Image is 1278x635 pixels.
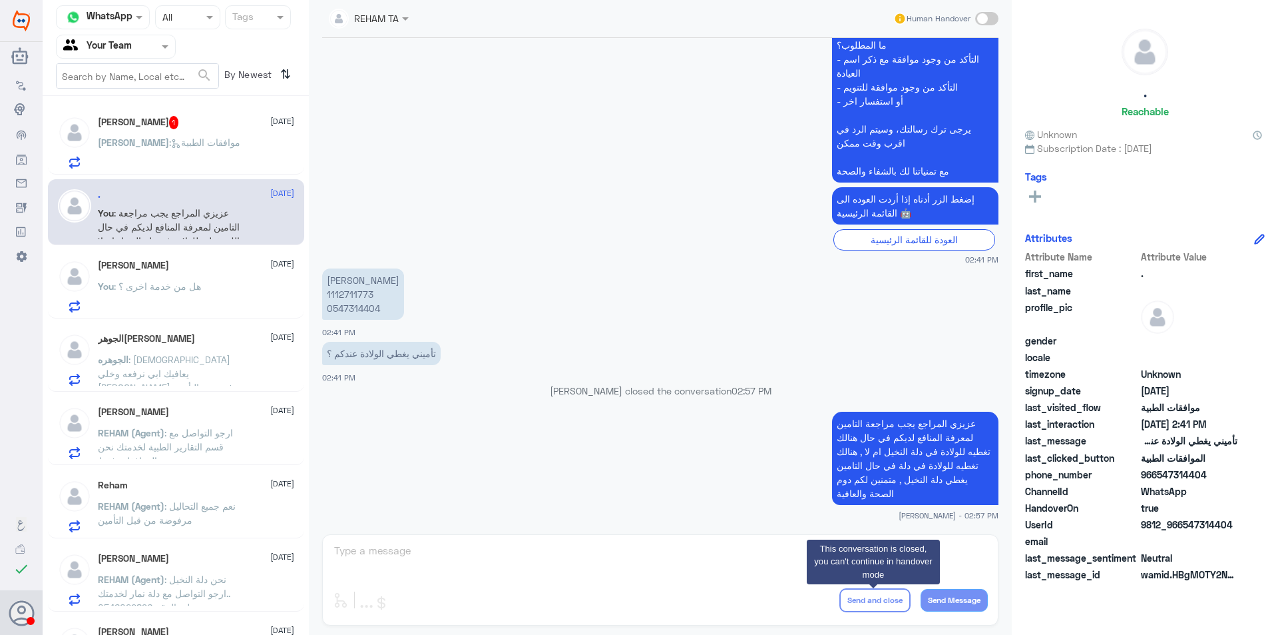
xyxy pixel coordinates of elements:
span: locale [1025,350,1138,364]
span: 02:41 PM [322,328,355,336]
img: Widebot Logo [13,10,30,31]
span: Subscription Date : [DATE] [1025,141,1265,155]
span: ChannelId [1025,484,1138,498]
h6: Reachable [1122,105,1169,117]
span: 02:57 PM [732,385,771,396]
span: 2 [1141,484,1237,498]
span: 9812_966547314404 [1141,518,1237,532]
span: null [1141,334,1237,348]
span: Human Handover [907,13,970,25]
span: profile_pic [1025,301,1138,331]
p: 14/10/2025, 2:41 PM [322,269,404,320]
span: HandoverOn [1025,501,1138,515]
button: Send Message [921,589,988,612]
div: Tags [230,9,254,27]
img: defaultAdmin.png [58,553,91,586]
span: [DATE] [270,551,294,563]
span: : هل من خدمة اخرى ؟ [114,281,201,292]
span: : موافقات الطبية [169,137,240,148]
span: last_interaction [1025,417,1138,431]
span: last_clicked_button [1025,451,1138,465]
h5: خالد شولان [98,116,179,129]
span: last_message [1025,434,1138,448]
span: phone_number [1025,468,1138,482]
span: : نعم جميع التحاليل مرفوضة من قبل التأمين [98,500,236,526]
span: Attribute Value [1141,250,1237,264]
img: defaultAdmin.png [58,480,91,513]
span: first_name [1025,267,1138,281]
span: : [DEMOGRAPHIC_DATA] يعافيك ابي نرفعه وخلي [PERSON_NAME] رفض من التأمين [98,354,238,393]
span: email [1025,534,1138,548]
span: [DATE] [270,404,294,416]
span: 966547314404 [1141,468,1237,482]
span: : نحن دلة النخيل ..ارجو التواصل مع دلة نمار لخدمتك على الرقم 0546022896 [98,574,230,613]
h6: Tags [1025,171,1047,183]
img: defaultAdmin.png [58,189,91,223]
i: ⇅ [280,63,291,85]
span: last_message_id [1025,568,1138,582]
p: 14/10/2025, 2:41 PM [832,187,998,225]
input: Search by Name, Local etc… [57,64,218,88]
span: [DATE] [270,331,294,343]
span: موافقات الطبية [1141,400,1237,414]
span: [DATE] [270,258,294,270]
p: [PERSON_NAME] closed the conversation [322,384,998,398]
span: [PERSON_NAME] - 02:57 PM [899,510,998,521]
span: Attribute Name [1025,250,1138,264]
span: [PERSON_NAME] [98,137,169,148]
img: defaultAdmin.png [1122,29,1168,75]
img: defaultAdmin.png [58,116,91,149]
span: last_visited_flow [1025,400,1138,414]
button: search [196,65,212,87]
span: 2025-10-14T11:41:58.537Z [1141,417,1237,431]
span: [DATE] [270,115,294,127]
span: null [1141,350,1237,364]
h5: Reham [98,480,128,491]
span: الجوهره [98,354,128,365]
span: : ارجو التواصل مع قسم التقارير الطبية لخدمتك نحن الموافقات فقط [98,427,233,466]
span: null [1141,534,1237,548]
img: defaultAdmin.png [58,406,91,440]
span: timezone [1025,367,1138,381]
button: Send and close [839,588,911,612]
span: 0 [1141,551,1237,565]
span: 1 [169,116,179,129]
span: : عزيزي المراجع يجب مراجعة التامين لمعرفة المنافع لديكم في حال هنالك تغطيه للولادة في دلة النخيل ... [98,207,247,289]
img: whatsapp.png [63,7,83,27]
span: 02:41 PM [322,373,355,382]
span: wamid.HBgMOTY2NTQ3MzE0NDA0FQIAEhgUM0E2QkRDMDc3NEM4REE4RkE2NjEA [1141,568,1237,582]
span: REHAM (Agent) [98,574,164,585]
i: check [13,561,29,577]
h5: الجوهره بنت بدر [98,333,195,344]
span: true [1141,501,1237,515]
span: By Newest [219,63,275,90]
img: defaultAdmin.png [1141,301,1174,334]
span: 2025-10-14T11:41:02.229Z [1141,384,1237,398]
h6: Attributes [1025,232,1072,244]
span: signup_date [1025,384,1138,398]
span: [DATE] [270,187,294,199]
div: العودة للقائمة الرئيسية [833,229,995,250]
span: 02:41 PM [965,254,998,265]
p: 14/10/2025, 2:57 PM [832,412,998,505]
span: REHAM (Agent) [98,427,164,438]
span: last_name [1025,284,1138,298]
span: You [98,281,114,292]
img: defaultAdmin.png [58,333,91,366]
h5: . [98,189,101,201]
h5: ABDULLAH ALMULHEM [98,406,169,418]
span: . [1141,267,1237,281]
span: gender [1025,334,1138,348]
span: الموافقات الطبية [1141,451,1237,465]
span: search [196,67,212,83]
h5: ابومحمد [98,553,169,564]
span: You [98,207,114,219]
span: [DATE] [270,478,294,490]
span: last_message_sentiment [1025,551,1138,565]
span: REHAM (Agent) [98,500,164,512]
span: تأميني يغطي الولادة عندكم ؟ [1141,434,1237,448]
button: Avatar [9,600,34,626]
h5: . [1144,85,1147,101]
p: 14/10/2025, 2:41 PM [322,342,441,365]
span: Unknown [1141,367,1237,381]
